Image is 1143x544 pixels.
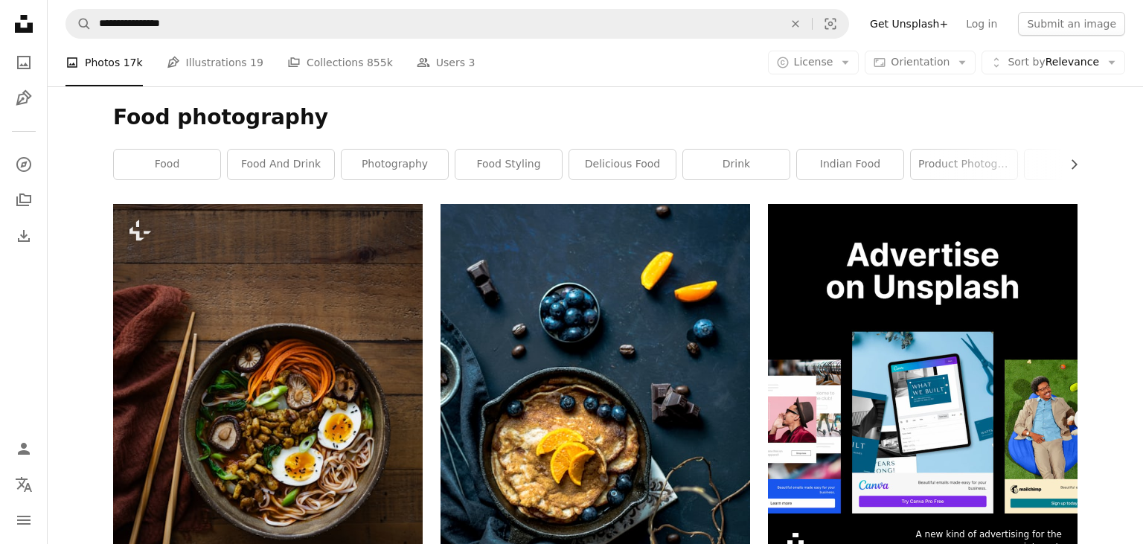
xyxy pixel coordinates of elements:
[9,470,39,499] button: Language
[455,150,562,179] a: food styling
[865,51,976,74] button: Orientation
[287,39,393,86] a: Collections 855k
[797,150,903,179] a: indian food
[468,54,475,71] span: 3
[342,150,448,179] a: photography
[1008,56,1045,68] span: Sort by
[167,39,263,86] a: Illustrations 19
[114,150,220,179] a: food
[441,429,750,442] a: pancake with orange and blueberries beside scattered chocolate and coffee beans
[9,434,39,464] a: Log in / Sign up
[228,150,334,179] a: food and drink
[957,12,1006,36] a: Log in
[813,10,848,38] button: Visual search
[1060,150,1078,179] button: scroll list to the right
[9,150,39,179] a: Explore
[911,150,1017,179] a: product photography
[768,204,1078,513] img: file-1635990755334-4bfd90f37242image
[683,150,790,179] a: drink
[794,56,833,68] span: License
[982,51,1125,74] button: Sort byRelevance
[65,9,849,39] form: Find visuals sitewide
[113,104,1078,131] h1: Food photography
[891,56,950,68] span: Orientation
[768,51,859,74] button: License
[367,54,393,71] span: 855k
[9,185,39,215] a: Collections
[9,505,39,535] button: Menu
[9,83,39,113] a: Illustrations
[1025,150,1131,179] a: foodie
[417,39,476,86] a: Users 3
[9,48,39,77] a: Photos
[66,10,92,38] button: Search Unsplash
[779,10,812,38] button: Clear
[861,12,957,36] a: Get Unsplash+
[250,54,263,71] span: 19
[1018,12,1125,36] button: Submit an image
[1008,55,1099,70] span: Relevance
[9,221,39,251] a: Download History
[113,416,423,429] a: a bowl of noodles, carrots, mushrooms, and eggs
[569,150,676,179] a: delicious food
